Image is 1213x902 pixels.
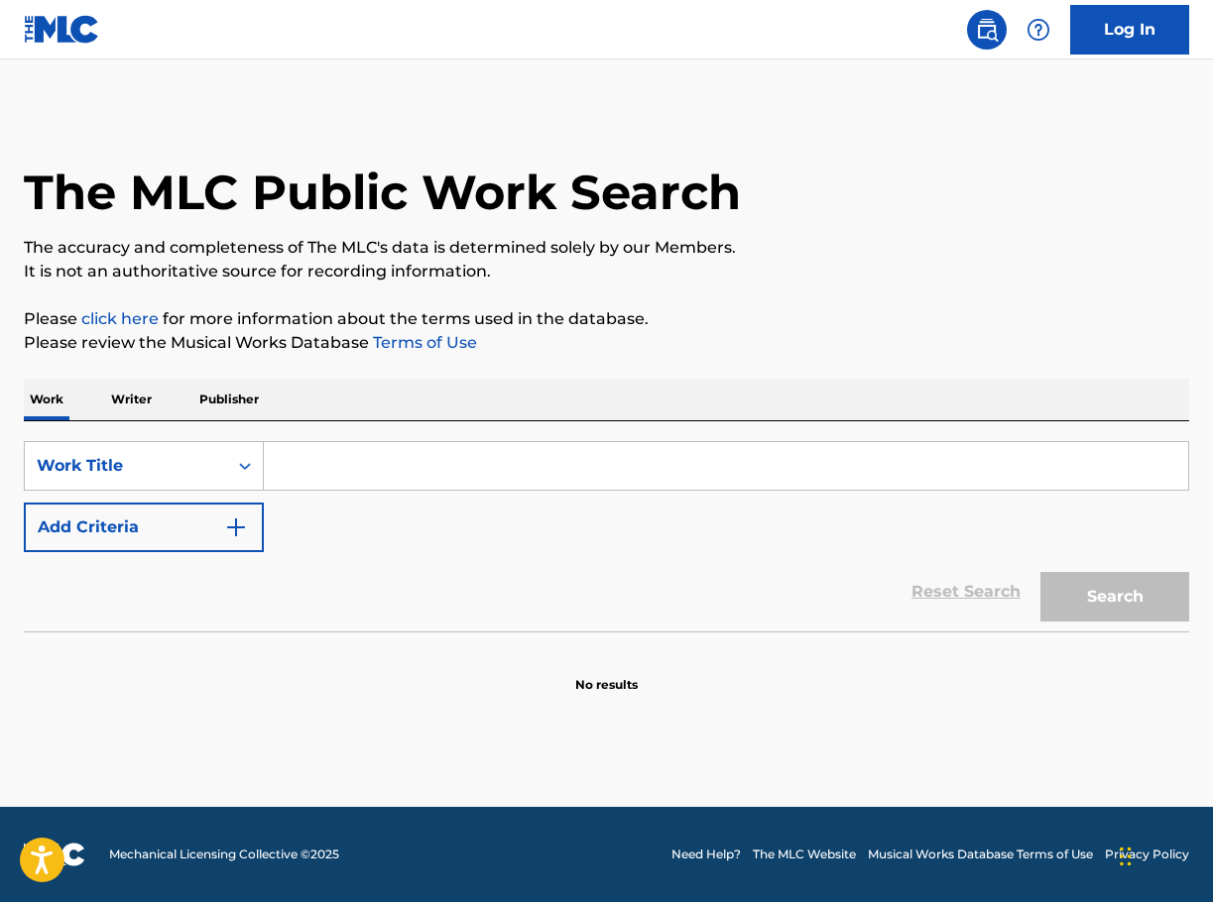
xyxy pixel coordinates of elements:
[1019,10,1058,50] div: Help
[1120,827,1132,886] div: Drag
[975,18,999,42] img: search
[224,515,248,539] img: 9d2ae6d4665cec9f34b9.svg
[81,309,159,328] a: click here
[105,379,158,420] p: Writer
[24,15,100,44] img: MLC Logo
[24,843,85,866] img: logo
[24,163,741,222] h1: The MLC Public Work Search
[24,503,264,552] button: Add Criteria
[575,652,638,694] p: No results
[671,846,741,863] a: Need Help?
[1105,846,1189,863] a: Privacy Policy
[24,379,69,420] p: Work
[1070,5,1189,55] a: Log In
[37,454,215,478] div: Work Title
[1114,807,1213,902] iframe: Chat Widget
[24,236,1189,260] p: The accuracy and completeness of The MLC's data is determined solely by our Members.
[109,846,339,863] span: Mechanical Licensing Collective © 2025
[24,307,1189,331] p: Please for more information about the terms used in the database.
[753,846,856,863] a: The MLC Website
[24,441,1189,631] form: Search Form
[193,379,265,420] p: Publisher
[369,333,477,352] a: Terms of Use
[24,260,1189,283] p: It is not an authoritative source for recording information.
[868,846,1093,863] a: Musical Works Database Terms of Use
[967,10,1007,50] a: Public Search
[1027,18,1050,42] img: help
[24,331,1189,355] p: Please review the Musical Works Database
